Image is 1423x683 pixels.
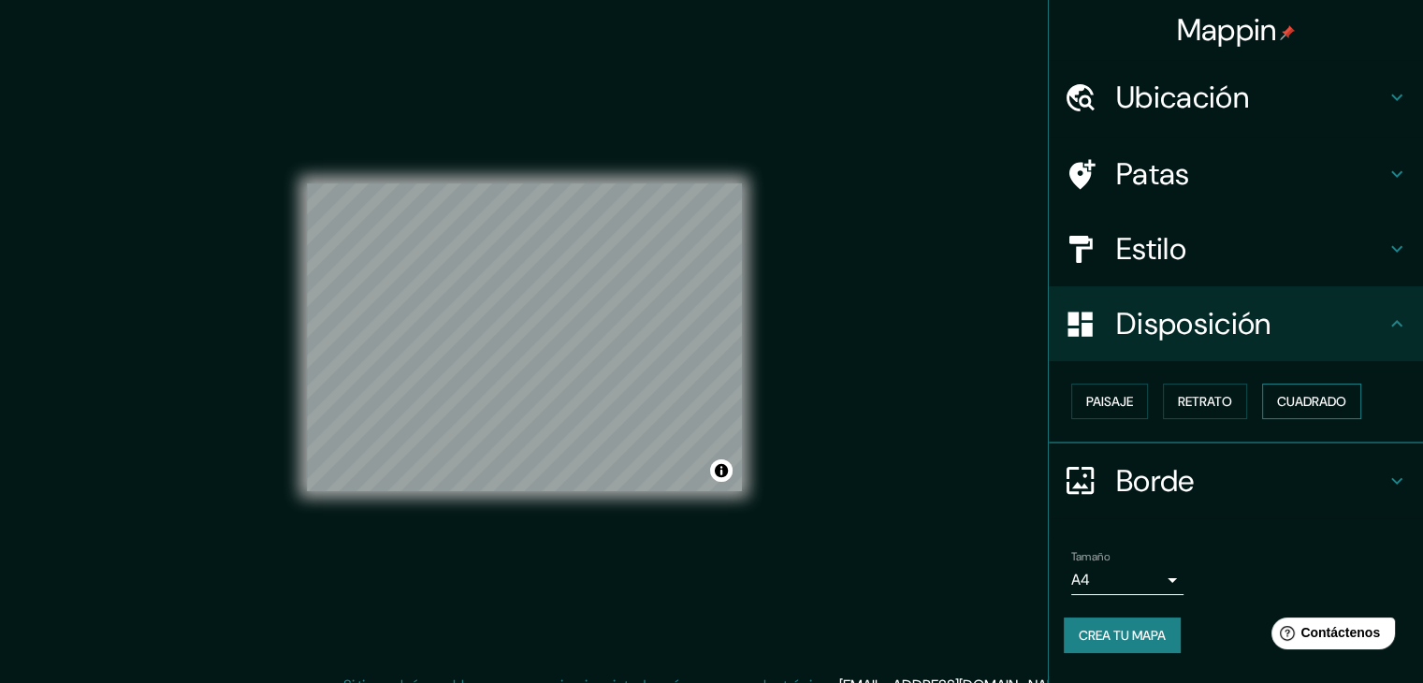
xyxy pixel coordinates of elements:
font: Disposición [1116,304,1271,343]
button: Crea tu mapa [1064,618,1181,653]
div: Ubicación [1049,60,1423,135]
div: Estilo [1049,211,1423,286]
img: pin-icon.png [1280,25,1295,40]
font: Paisaje [1086,393,1133,410]
font: Tamaño [1071,549,1110,564]
button: Cuadrado [1262,384,1361,419]
button: Paisaje [1071,384,1148,419]
font: Mappin [1177,10,1277,50]
font: Borde [1116,461,1195,501]
font: Cuadrado [1277,393,1346,410]
font: Retrato [1178,393,1232,410]
iframe: Lanzador de widgets de ayuda [1256,610,1402,662]
div: Disposición [1049,286,1423,361]
button: Retrato [1163,384,1247,419]
font: Estilo [1116,229,1186,269]
font: Patas [1116,154,1190,194]
canvas: Mapa [307,183,742,491]
div: A4 [1071,565,1183,595]
button: Activar o desactivar atribución [710,459,733,482]
font: Ubicación [1116,78,1249,117]
font: A4 [1071,570,1090,589]
div: Borde [1049,443,1423,518]
font: Crea tu mapa [1079,627,1166,644]
div: Patas [1049,137,1423,211]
